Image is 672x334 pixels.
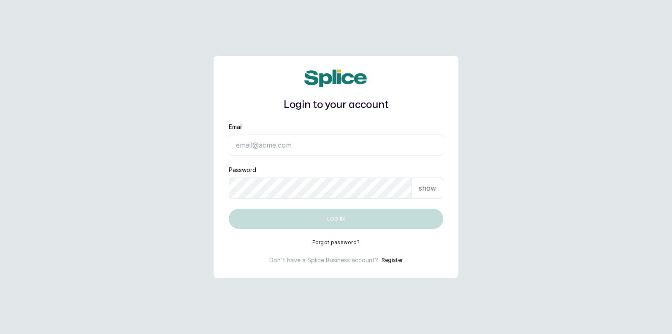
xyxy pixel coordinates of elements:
label: Email [229,123,243,131]
label: Password [229,166,256,174]
input: email@acme.com [229,135,443,156]
p: Don't have a Splice Business account? [269,256,378,264]
h1: Login to your account [229,97,443,113]
button: Register [382,256,403,264]
button: Forgot password? [312,239,360,246]
button: Log in [229,209,443,229]
p: show [419,183,436,193]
